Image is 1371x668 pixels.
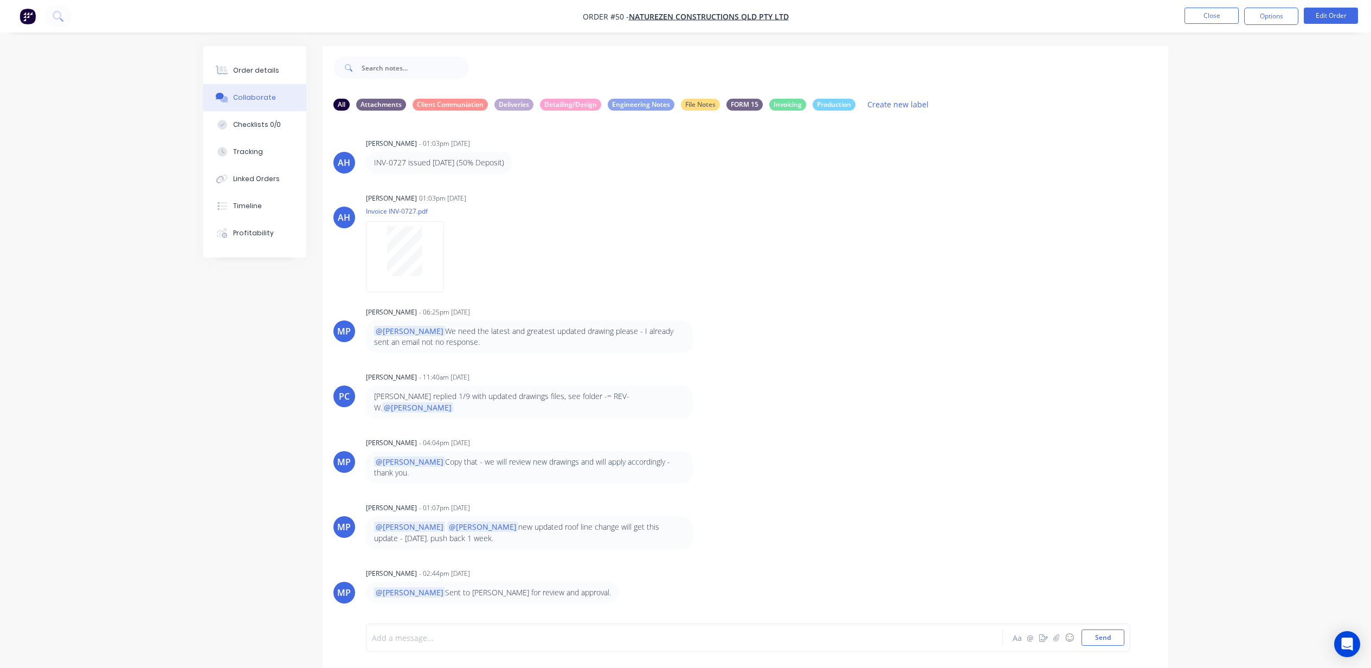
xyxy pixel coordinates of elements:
div: Engineering Notes [608,99,674,111]
button: Profitability [203,220,306,247]
button: Create new label [862,97,935,112]
div: File Notes [681,99,720,111]
div: AH [338,156,350,169]
span: @[PERSON_NAME] [374,457,445,467]
button: Collaborate [203,84,306,111]
div: PC [339,390,350,403]
div: - 01:07pm [DATE] [419,503,470,513]
span: Order [1084,87,1105,97]
div: Timeline [233,201,262,211]
div: # 71 [1084,86,1293,98]
div: MP [337,455,351,468]
img: Factory [20,8,36,24]
div: Production [813,99,855,111]
p: We need the latest and greatest updated drawing please - I already sent an email not no response. [374,326,685,348]
div: 01:03pm [DATE] [419,194,466,203]
button: Edit Order [1304,8,1358,24]
div: [PERSON_NAME] [366,139,417,149]
div: - 02:44pm [DATE] [419,569,470,579]
div: Profitability [233,228,274,238]
span: @[PERSON_NAME] [447,522,518,532]
div: Tracking [233,147,263,157]
div: MP [337,325,351,338]
p: [PERSON_NAME] replied 1/9 with updated drawings files, see folder -= REV-W. [374,391,685,413]
span: PO [1084,98,1095,108]
span: @[PERSON_NAME] [382,402,453,413]
a: NatureZen Constructions QLD Pty Ltd [629,11,789,22]
input: Search notes... [362,57,469,79]
span: @[PERSON_NAME] [374,326,445,336]
div: [PERSON_NAME] [366,372,417,382]
button: Order details [203,57,306,84]
button: Timeline [203,192,306,220]
div: - 04:04pm [DATE] [419,438,470,448]
div: - 01:03pm [DATE] [419,139,470,149]
button: Checklists 0/0 [203,111,306,138]
button: @ [1024,631,1037,644]
p: Sent to [PERSON_NAME] for review and approval. [374,587,611,598]
div: AH [338,211,350,224]
div: mentioned you in a message [1084,46,1293,68]
button: Aa [1011,631,1024,644]
p: Invoice INV-0727.pdf [366,207,455,216]
div: Luxury Lifestyle Homes Pty Ltd [1084,75,1293,86]
div: All [333,99,350,111]
button: ☺ [1063,631,1076,644]
div: - 11:40am [DATE] [419,372,469,382]
div: Open Intercom Messenger [1334,631,1360,657]
span: @[PERSON_NAME] [374,587,445,598]
div: [PERSON_NAME] [366,194,417,203]
p: INV-0727 issued [DATE] (50% Deposit) [374,157,504,168]
div: [PERSON_NAME] [366,503,417,513]
p: new updated roof line change will get this update - [DATE]. push back 1 week. [374,522,685,544]
div: Deliveries [494,99,533,111]
div: Client Communiation [413,99,488,111]
div: Collaborate [233,93,276,102]
div: Attachments [356,99,406,111]
button: Linked Orders [203,165,306,192]
div: [PERSON_NAME] [366,307,417,317]
div: [PERSON_NAME] [366,438,417,448]
span: [PERSON_NAME] [PERSON_NAME] [1084,46,1208,56]
div: Invoicing [769,99,806,111]
div: Linked Orders [233,174,280,184]
div: Detailing/Design [540,99,601,111]
button: Close [1185,8,1239,24]
div: Purchase Order PO-22DIAM-0005 #[GEOGRAPHIC_DATA] - Steel Framing [1084,98,1293,120]
button: Send [1082,630,1124,646]
div: [PERSON_NAME] [366,569,417,579]
div: MP [337,521,351,534]
div: - 06:25pm [DATE] [419,307,470,317]
button: Options [1244,8,1298,25]
div: FORM 15 [726,99,763,111]
p: Copy that - we will review new drawings and will apply accordingly - thank you. [374,457,685,479]
div: Order details [233,66,279,75]
span: @[PERSON_NAME] [374,522,445,532]
div: MP [337,586,351,599]
div: Checklists 0/0 [233,120,281,130]
span: Order #50 - [583,11,629,22]
button: Tracking [203,138,306,165]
